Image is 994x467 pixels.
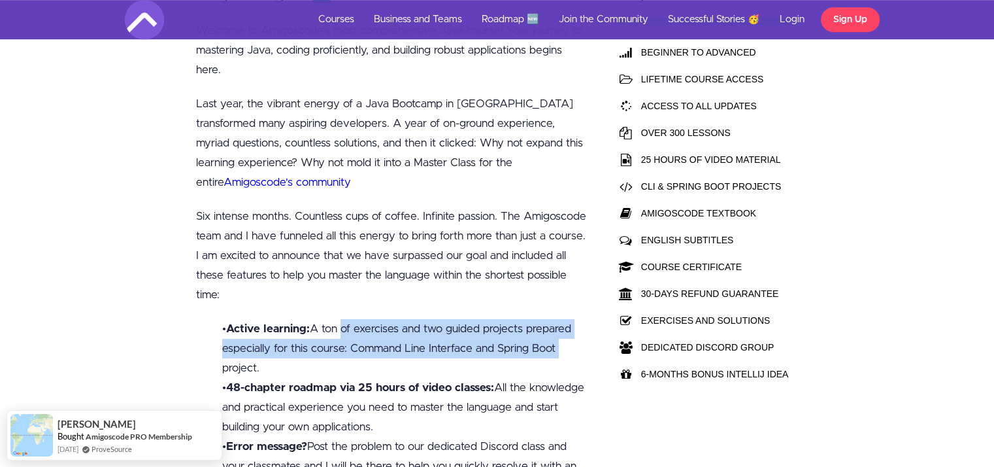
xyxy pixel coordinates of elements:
td: DEDICATED DISCORD GROUP [637,334,792,360]
a: Amigoscode PRO Membership [86,432,192,441]
span: Bought [58,431,84,441]
a: Amigoscode's community [224,177,351,188]
a: ProveSource [91,443,132,455]
img: provesource social proof notification image [10,414,53,457]
td: OVER 300 LESSONS [637,119,792,146]
th: BEGINNER TO ADVANCED [637,39,792,65]
p: Welcome to Amigoscode's most comprehensive Java course! Your journey to mastering Java, coding pr... [196,21,589,80]
li: • A ton of exercises and two guided projects prepared especially for this course: Command Line In... [222,319,589,378]
td: CLI & SPRING BOOT PROJECTS [637,173,792,199]
b: Active learning: [226,323,310,334]
p: Last year, the vibrant energy of a Java Bootcamp in [GEOGRAPHIC_DATA] transformed many aspiring d... [196,94,589,192]
span: [DATE] [58,443,78,455]
td: ENGLISH SUBTITLES [637,226,792,253]
td: ACCESS TO ALL UPDATES [637,92,792,119]
td: COURSE CERTIFICATE [637,253,792,280]
td: AMIGOSCODE TEXTBOOK [637,199,792,226]
td: 25 HOURS OF VIDEO MATERIAL [637,146,792,173]
li: • All the knowledge and practical experience you need to master the language and start building y... [222,378,589,437]
td: 30-DAYS REFUND GUARANTEE [637,280,792,307]
b: 48-chapter roadmap via 25 hours of video classes: [226,382,494,393]
span: [PERSON_NAME] [58,419,136,430]
td: EXERCISES AND SOLUTIONS [637,307,792,334]
b: Error message? [226,441,307,452]
td: 6-MONTHS BONUS INTELLIJ IDEA [637,360,792,387]
a: Sign Up [821,7,880,32]
p: Six intense months. Countless cups of coffee. Infinite passion. The Amigoscode team and I have fu... [196,207,589,305]
td: LIFETIME COURSE ACCESS [637,65,792,92]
